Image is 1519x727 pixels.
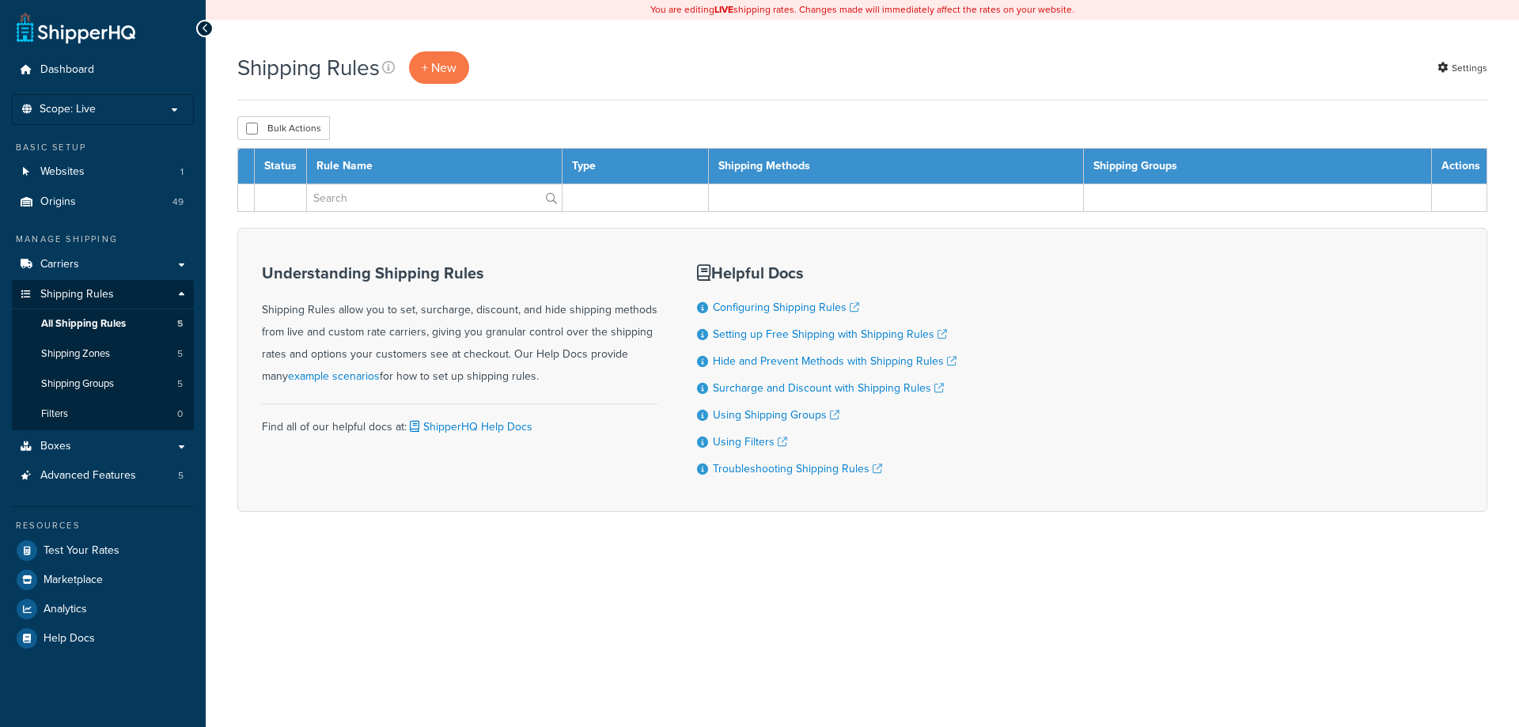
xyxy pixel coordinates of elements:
a: All Shipping Rules 5 [12,309,194,339]
a: Surcharge and Discount with Shipping Rules [713,380,944,396]
th: Status [255,149,307,184]
li: Origins [12,187,194,217]
span: Shipping Groups [41,377,114,391]
li: Filters [12,399,194,429]
th: Actions [1432,149,1487,184]
li: All Shipping Rules [12,309,194,339]
span: Boxes [40,440,71,453]
span: Marketplace [44,574,103,587]
th: Shipping Groups [1083,149,1431,184]
h3: Helpful Docs [697,264,956,282]
li: Websites [12,157,194,187]
li: Shipping Groups [12,369,194,399]
li: Advanced Features [12,461,194,490]
span: Dashboard [40,63,94,77]
a: Shipping Zones 5 [12,339,194,369]
a: Analytics [12,595,194,623]
a: Settings [1438,57,1487,79]
span: 5 [177,347,183,361]
a: Origins 49 [12,187,194,217]
span: Shipping Rules [40,288,114,301]
a: ShipperHQ Home [17,12,135,44]
li: Shipping Zones [12,339,194,369]
a: example scenarios [288,368,380,384]
span: All Shipping Rules [41,317,126,331]
a: Filters 0 [12,399,194,429]
a: ShipperHQ Help Docs [407,418,532,435]
a: Dashboard [12,55,194,85]
span: Analytics [44,603,87,616]
th: Rule Name [307,149,563,184]
a: Using Shipping Groups [713,407,839,423]
a: Hide and Prevent Methods with Shipping Rules [713,353,956,369]
b: LIVE [714,2,733,17]
div: Resources [12,519,194,532]
a: Boxes [12,432,194,461]
div: Shipping Rules allow you to set, surcharge, discount, and hide shipping methods from live and cus... [262,264,657,388]
a: Shipping Rules [12,280,194,309]
span: 5 [177,377,183,391]
a: + New [409,51,469,84]
input: Search [307,184,562,211]
span: Shipping Zones [41,347,110,361]
a: Test Your Rates [12,536,194,565]
a: Marketplace [12,566,194,594]
a: Setting up Free Shipping with Shipping Rules [713,326,947,343]
span: 5 [177,317,183,331]
span: Advanced Features [40,469,136,483]
span: 5 [178,469,184,483]
h1: Shipping Rules [237,52,380,83]
span: 49 [172,195,184,209]
button: Bulk Actions [237,116,330,140]
a: Help Docs [12,624,194,653]
div: Manage Shipping [12,233,194,246]
span: 1 [180,165,184,179]
a: Troubleshooting Shipping Rules [713,460,882,477]
span: Test Your Rates [44,544,119,558]
th: Type [562,149,708,184]
span: Websites [40,165,85,179]
a: Using Filters [713,434,787,450]
div: Basic Setup [12,141,194,154]
span: Help Docs [44,632,95,646]
a: Advanced Features 5 [12,461,194,490]
h3: Understanding Shipping Rules [262,264,657,282]
span: Carriers [40,258,79,271]
span: 0 [177,407,183,421]
th: Shipping Methods [708,149,1083,184]
span: Scope: Live [40,103,96,116]
a: Carriers [12,250,194,279]
div: Find all of our helpful docs at: [262,403,657,438]
a: Configuring Shipping Rules [713,299,859,316]
span: Origins [40,195,76,209]
span: + New [422,59,456,77]
a: Websites 1 [12,157,194,187]
span: Filters [41,407,68,421]
a: Shipping Groups 5 [12,369,194,399]
li: Shipping Rules [12,280,194,430]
